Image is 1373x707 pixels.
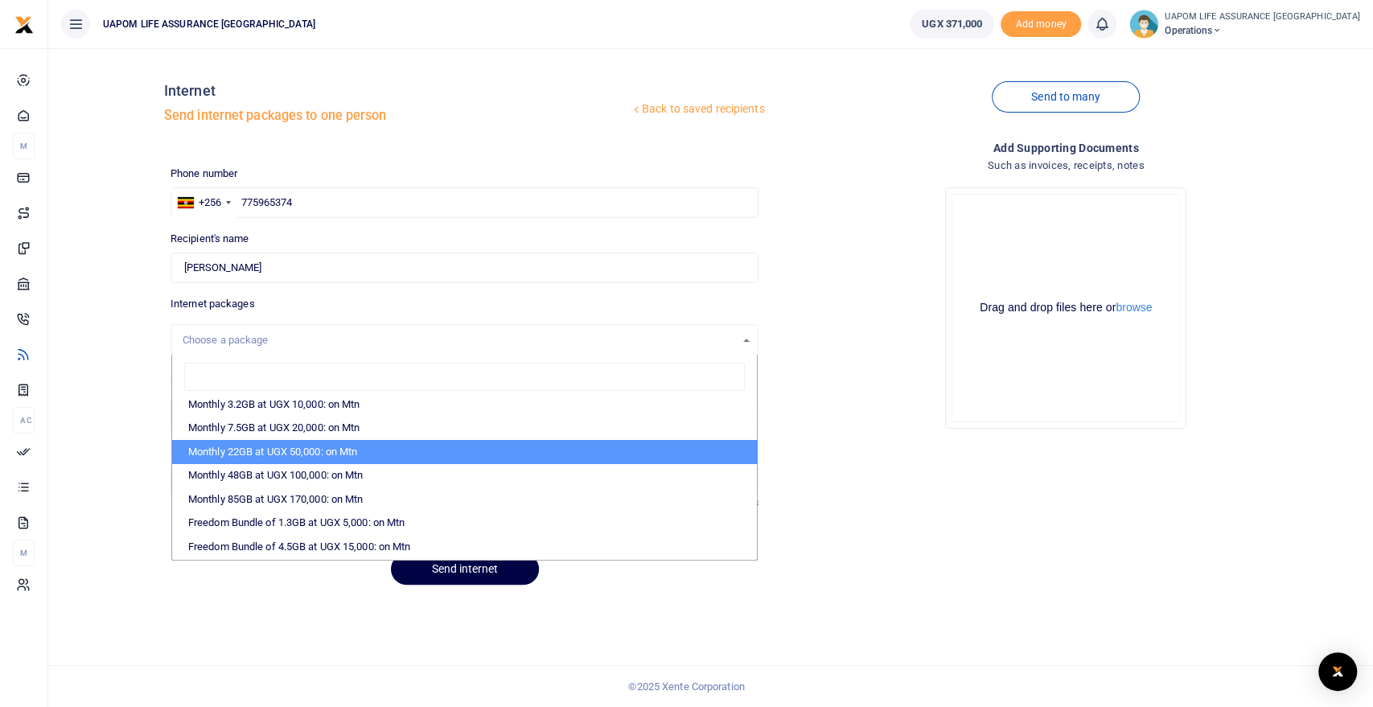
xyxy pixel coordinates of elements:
[172,416,758,440] li: Monthly 7.5GB at UGX 20,000: on Mtn
[771,157,1360,175] h4: Such as invoices, receipts, notes
[171,464,759,495] input: Enter extra information
[910,10,994,39] a: UGX 371,000
[391,553,539,585] button: Send internet
[1165,10,1360,24] small: UAPOM LIFE ASSURANCE [GEOGRAPHIC_DATA]
[1116,302,1152,313] button: browse
[1318,652,1357,691] div: Open Intercom Messenger
[1001,17,1081,29] a: Add money
[630,95,766,124] a: Back to saved recipients
[922,16,982,32] span: UGX 371,000
[952,300,1179,315] div: Drag and drop files here or
[992,81,1140,113] a: Send to many
[171,187,759,218] input: Enter phone number
[172,558,758,582] li: Freedom Bundle of 17GB at UGX 50,000: on Mtn
[13,407,35,434] li: Ac
[97,17,322,31] span: UAPOM LIFE ASSURANCE [GEOGRAPHIC_DATA]
[172,535,758,559] li: Freedom Bundle of 4.5GB at UGX 15,000: on Mtn
[1001,11,1081,38] li: Toup your wallet
[172,393,758,417] li: Monthly 3.2GB at UGX 10,000: on Mtn
[14,15,34,35] img: logo-small
[171,188,236,217] div: Uganda: +256
[183,332,736,348] div: Choose a package
[171,369,286,385] label: Reason you are spending
[171,296,255,312] label: Internet packages
[171,166,237,182] label: Phone number
[945,187,1186,429] div: File Uploader
[172,440,758,464] li: Monthly 22GB at UGX 50,000: on Mtn
[903,10,1001,39] li: Wallet ballance
[199,195,221,211] div: +256
[1165,23,1360,38] span: Operations
[164,82,630,100] h4: Internet
[1001,11,1081,38] span: Add money
[13,540,35,566] li: M
[171,253,759,283] input: Loading name...
[164,108,630,124] h5: Send internet packages to one person
[172,511,758,535] li: Freedom Bundle of 1.3GB at UGX 5,000: on Mtn
[13,133,35,159] li: M
[171,442,290,458] label: Memo for this transaction
[172,463,758,487] li: Monthly 48GB at UGX 100,000: on Mtn
[1129,10,1158,39] img: profile-user
[1129,10,1360,39] a: profile-user UAPOM LIFE ASSURANCE [GEOGRAPHIC_DATA] Operations
[14,18,34,30] a: logo-small logo-large logo-large
[171,231,249,247] label: Recipient's name
[172,487,758,512] li: Monthly 85GB at UGX 170,000: on Mtn
[771,139,1360,157] h4: Add supporting Documents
